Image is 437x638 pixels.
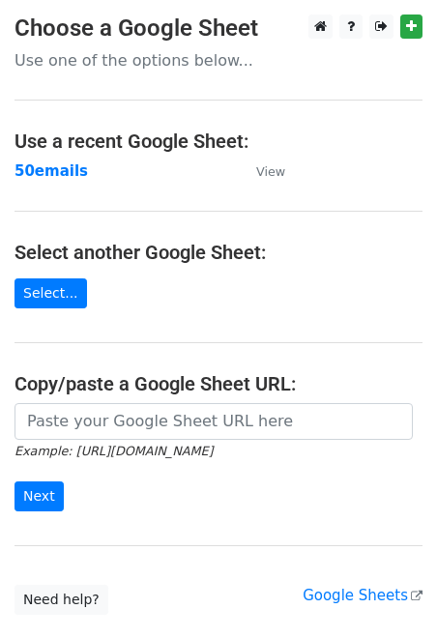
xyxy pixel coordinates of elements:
a: Google Sheets [303,587,422,604]
h4: Select another Google Sheet: [15,241,422,264]
input: Next [15,481,64,511]
a: Need help? [15,585,108,615]
a: Select... [15,278,87,308]
input: Paste your Google Sheet URL here [15,403,413,440]
h4: Copy/paste a Google Sheet URL: [15,372,422,395]
h3: Choose a Google Sheet [15,14,422,43]
h4: Use a recent Google Sheet: [15,130,422,153]
small: Example: [URL][DOMAIN_NAME] [15,444,213,458]
p: Use one of the options below... [15,50,422,71]
small: View [256,164,285,179]
a: View [237,162,285,180]
a: 50emails [15,162,88,180]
